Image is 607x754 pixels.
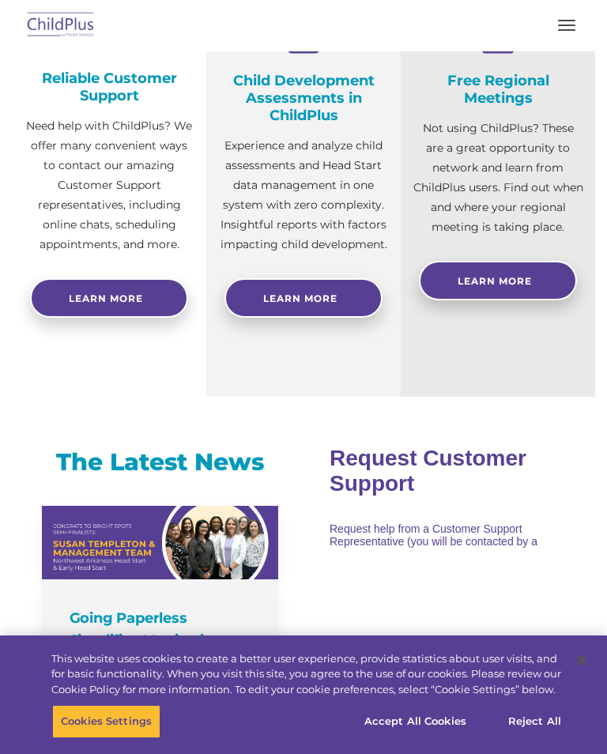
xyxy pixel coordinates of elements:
[564,643,599,678] button: Close
[458,275,532,287] span: Learn More
[485,705,584,738] button: Reject All
[70,607,254,696] h4: Going Paperless Simplifies Monitoring Data and Running Reports
[224,278,383,318] a: Learn More
[42,447,278,478] h3: The Latest News
[413,119,583,237] p: Not using ChildPlus? These are a great opportunity to network and learn from ChildPlus users. Fin...
[52,705,160,738] button: Cookies Settings
[356,705,475,738] button: Accept All Cookies
[330,431,566,549] iframe: Form 0
[24,116,194,254] p: Need help with ChildPlus? We offer many convenient ways to contact our amazing Customer Support r...
[263,292,337,304] span: Learn More
[218,72,389,124] h4: Child Development Assessments in ChildPlus
[419,261,577,300] a: Learn More
[69,292,143,304] span: Learn more
[24,7,98,44] img: ChildPlus by Procare Solutions
[30,278,188,318] a: Learn more
[413,72,583,107] h4: Free Regional Meetings
[218,136,389,254] p: Experience and analyze child assessments and Head Start data management in one system with zero c...
[51,651,564,698] div: This website uses cookies to create a better user experience, provide statistics about user visit...
[24,70,194,104] h4: Reliable Customer Support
